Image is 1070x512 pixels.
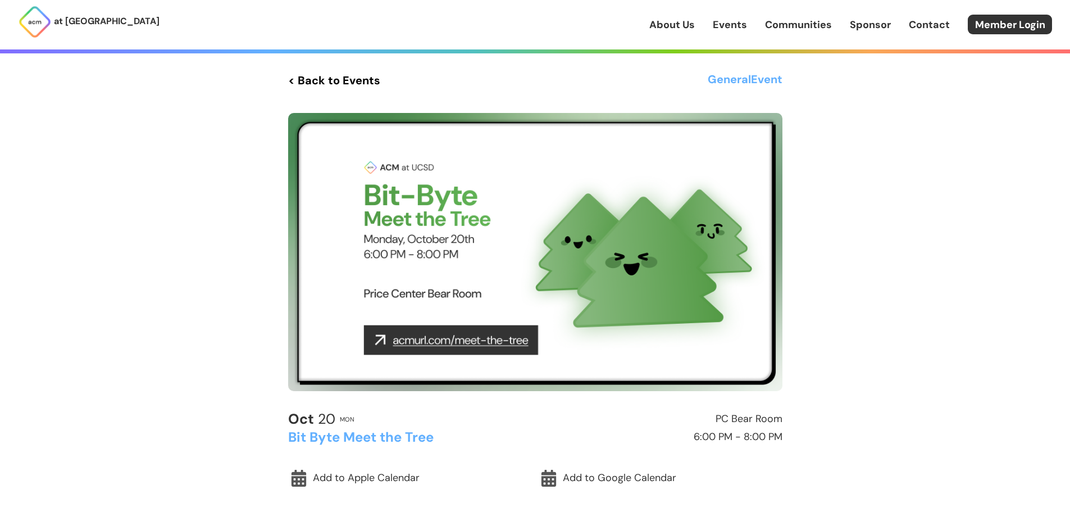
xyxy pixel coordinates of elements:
[968,15,1052,34] a: Member Login
[18,5,160,39] a: at [GEOGRAPHIC_DATA]
[909,17,950,32] a: Contact
[540,432,782,443] h2: 6:00 PM - 8:00 PM
[18,5,52,39] img: ACM Logo
[288,411,335,427] h2: 20
[713,17,747,32] a: Events
[288,70,380,90] a: < Back to Events
[540,414,782,425] h2: PC Bear Room
[288,410,314,428] b: Oct
[649,17,695,32] a: About Us
[708,70,782,90] h3: General Event
[538,465,782,491] a: Add to Google Calendar
[54,14,160,29] p: at [GEOGRAPHIC_DATA]
[288,113,782,391] img: Event Cover Photo
[340,416,354,423] h2: Mon
[288,465,532,491] a: Add to Apple Calendar
[850,17,891,32] a: Sponsor
[765,17,832,32] a: Communities
[288,430,530,445] h2: Bit Byte Meet the Tree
